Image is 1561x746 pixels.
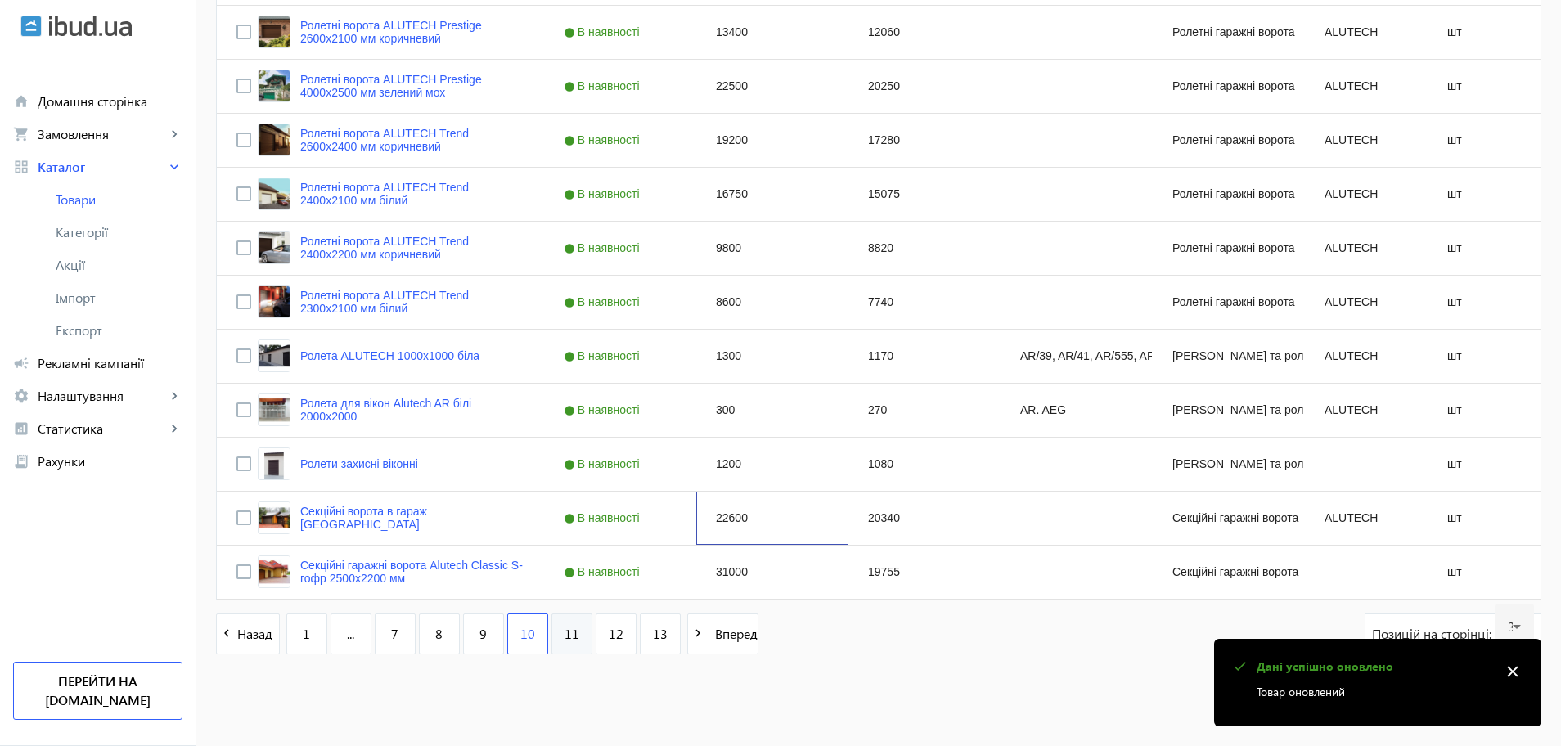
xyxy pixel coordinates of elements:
[848,114,1001,167] div: 17280
[13,159,29,175] mat-icon: grid_view
[217,276,1550,330] div: Press SPACE to select this row.
[1305,222,1428,275] div: ALUTECH
[564,25,644,38] span: В наявності
[38,355,182,371] span: Рекламні кампанії
[564,511,644,524] span: В наявності
[1428,546,1550,599] div: шт
[300,181,524,207] a: Ролетні ворота ALUTECH Trend 2400х2100 мм білий
[300,505,524,531] a: Секційні ворота в гараж [GEOGRAPHIC_DATA]
[20,16,42,37] img: ibud.svg
[56,322,182,339] span: Експорт
[564,295,644,308] span: В наявності
[166,126,182,142] mat-icon: keyboard_arrow_right
[520,625,535,643] span: 10
[1153,438,1305,491] div: [PERSON_NAME] та рольставні
[1257,683,1491,700] p: Товар оновлений
[166,420,182,437] mat-icon: keyboard_arrow_right
[1428,168,1550,221] div: шт
[696,546,848,599] div: 31000
[56,290,182,306] span: Імпорт
[300,559,524,585] a: Секційні гаражні ворота Alutech Classic S-гофр 2500х2200 мм
[564,457,644,470] span: В наявності
[13,355,29,371] mat-icon: campaign
[216,613,280,654] button: Назад
[49,16,132,37] img: ibud_text.svg
[1428,330,1550,383] div: шт
[1153,546,1305,599] div: Секційні гаражні ворота
[565,625,579,643] span: 11
[1257,658,1491,675] p: Дані успішно оновлено
[217,330,1550,384] div: Press SPACE to select this row.
[303,625,310,643] span: 1
[1428,114,1550,167] div: шт
[609,625,623,643] span: 12
[564,187,644,200] span: В наявності
[56,257,182,273] span: Акції
[564,403,644,416] span: В наявності
[56,224,182,240] span: Категорії
[217,6,1550,60] div: Press SPACE to select this row.
[848,546,1001,599] div: 19755
[13,662,182,720] a: Перейти на [DOMAIN_NAME]
[217,546,1550,600] div: Press SPACE to select this row.
[13,93,29,110] mat-icon: home
[38,420,166,437] span: Статистика
[687,613,758,654] button: Вперед
[300,73,524,99] a: Ролетні ворота ALUTECH Prestige 4000х2500 мм зелений мох
[1305,6,1428,59] div: ALUTECH
[217,492,1550,546] div: Press SPACE to select this row.
[300,349,479,362] a: Ролета ALUTECH 1000х1000 біла
[13,388,29,404] mat-icon: settings
[1153,114,1305,167] div: Ролетні гаражні ворота
[1153,330,1305,383] div: [PERSON_NAME] та рольставні
[848,384,1001,437] div: 270
[1153,222,1305,275] div: Ролетні гаражні ворота
[696,168,848,221] div: 16750
[564,565,644,578] span: В наявності
[1153,384,1305,437] div: [PERSON_NAME] та рольставні
[217,168,1550,222] div: Press SPACE to select this row.
[391,625,398,643] span: 7
[1500,659,1525,684] mat-icon: close
[217,438,1550,492] div: Press SPACE to select this row.
[696,276,848,329] div: 8600
[1153,276,1305,329] div: Ролетні гаражні ворота
[696,438,848,491] div: 1200
[848,330,1001,383] div: 1170
[653,625,668,643] span: 13
[38,126,166,142] span: Замовлення
[848,6,1001,59] div: 12060
[1372,625,1495,643] span: Позицій на сторінці:
[696,60,848,113] div: 22500
[848,222,1001,275] div: 8820
[709,625,758,643] span: Вперед
[38,388,166,404] span: Налаштування
[1305,330,1428,383] div: ALUTECH
[217,60,1550,114] div: Press SPACE to select this row.
[1428,276,1550,329] div: шт
[1428,60,1550,113] div: шт
[217,114,1550,168] div: Press SPACE to select this row.
[696,384,848,437] div: 300
[1153,492,1305,545] div: Секційні гаражні ворота
[848,60,1001,113] div: 20250
[564,349,644,362] span: В наявності
[1153,60,1305,113] div: Ролетні гаражні ворота
[696,330,848,383] div: 1300
[1428,6,1550,59] div: шт
[848,492,1001,545] div: 20340
[217,623,237,644] mat-icon: navigate_before
[848,438,1001,491] div: 1080
[1428,384,1550,437] div: шт
[696,222,848,275] div: 9800
[56,191,182,208] span: Товари
[1305,384,1428,437] div: ALUTECH
[300,19,524,45] a: Ролетні ворота ALUTECH Prestige 2600х2100 мм коричневий
[300,397,524,423] a: Ролета для вікон Alutech AR білі 2000х2000
[1153,168,1305,221] div: Ролетні гаражні ворота
[300,457,418,470] a: Ролети захисні віконні
[1305,114,1428,167] div: ALUTECH
[166,388,182,404] mat-icon: keyboard_arrow_right
[217,384,1550,438] div: Press SPACE to select this row.
[688,623,709,644] mat-icon: navigate_next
